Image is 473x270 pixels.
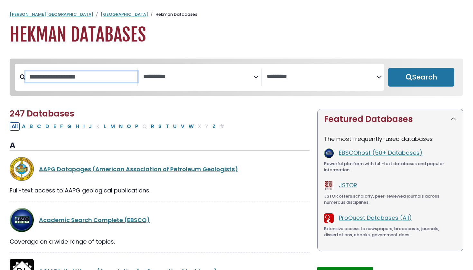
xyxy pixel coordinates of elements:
[210,122,218,131] button: Filter Results Z
[10,237,310,246] div: Coverage on a wide range of topics.
[39,216,150,224] a: Academic Search Complete (EBSCO)
[74,122,81,131] button: Filter Results H
[39,165,238,173] a: AAPG Datapages (American Association of Petroleum Geologists)
[388,68,454,87] button: Submit for Search Results
[324,226,457,238] div: Extensive access to newspapers, broadcasts, journals, dissertations, ebooks, government docs.
[35,122,43,131] button: Filter Results C
[43,122,51,131] button: Filter Results D
[10,11,463,18] nav: breadcrumb
[148,11,197,18] li: Hekman Databases
[117,122,125,131] button: Filter Results N
[187,122,196,131] button: Filter Results W
[143,73,253,80] textarea: Search
[339,149,422,157] a: EBSCOhost (50+ Databases)
[133,122,140,131] button: Filter Results P
[10,122,227,130] div: Alpha-list to filter by first letter of database name
[179,122,186,131] button: Filter Results V
[58,122,65,131] button: Filter Results F
[10,24,463,46] h1: Hekman Databases
[318,109,463,129] button: Featured Databases
[102,122,108,131] button: Filter Results L
[81,122,87,131] button: Filter Results I
[101,11,148,17] a: [GEOGRAPHIC_DATA]
[267,73,377,80] textarea: Search
[10,186,310,195] div: Full-text access to AAPG geological publications.
[10,11,93,17] a: [PERSON_NAME][GEOGRAPHIC_DATA]
[10,141,310,151] h3: A
[156,122,163,131] button: Filter Results S
[324,161,457,173] div: Powerful platform with full-text databases and popular information.
[25,71,137,82] input: Search database by title or keyword
[339,181,357,189] a: JSTOR
[164,122,171,131] button: Filter Results T
[10,122,20,131] button: All
[10,59,463,96] nav: Search filters
[87,122,94,131] button: Filter Results J
[65,122,73,131] button: Filter Results G
[339,214,412,222] a: ProQuest Databases (All)
[51,122,58,131] button: Filter Results E
[10,108,74,119] span: 247 Databases
[171,122,179,131] button: Filter Results U
[149,122,156,131] button: Filter Results R
[324,193,457,206] div: JSTOR offers scholarly, peer-reviewed journals across numerous disciplines.
[108,122,117,131] button: Filter Results M
[20,122,27,131] button: Filter Results A
[28,122,35,131] button: Filter Results B
[125,122,133,131] button: Filter Results O
[324,135,457,143] p: The most frequently-used databases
